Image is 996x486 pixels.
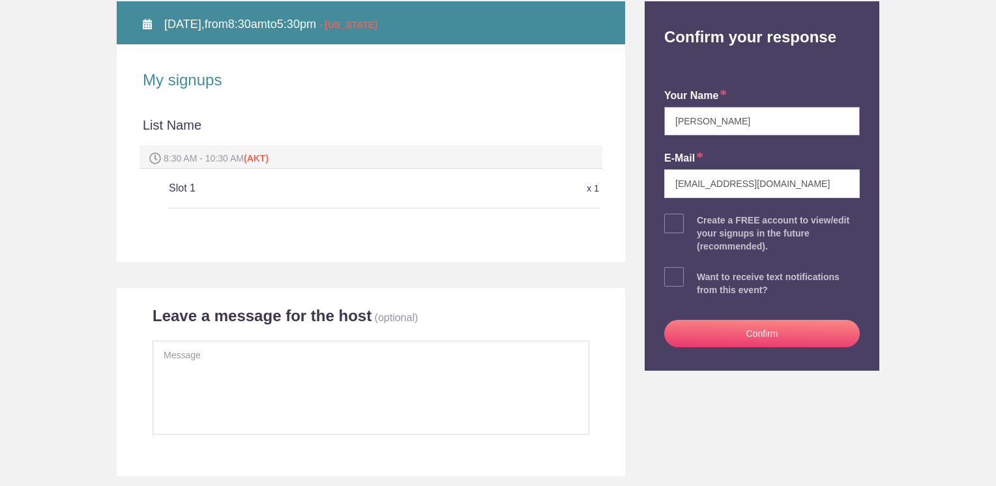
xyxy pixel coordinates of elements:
[139,145,602,169] div: 8:30 AM - 10:30 AM
[169,175,456,201] h5: Slot 1
[143,116,599,146] div: List Name
[164,18,205,31] span: [DATE],
[143,70,599,90] h2: My signups
[277,18,316,31] span: 5:30pm
[228,18,267,31] span: 8:30am
[654,1,870,47] h2: Confirm your response
[697,270,860,296] div: Want to receive text notifications from this event?
[375,312,418,323] p: (optional)
[664,89,727,104] label: your name
[244,153,269,164] span: (AKT)
[664,169,860,198] input: e.g. julie@gmail.com
[664,107,860,136] input: e.g. Julie Farrell
[319,20,377,30] span: - [US_STATE]
[664,320,860,347] button: Confirm
[143,19,152,29] img: Calendar alt
[664,151,703,166] label: E-mail
[149,152,161,164] img: Spot time
[153,306,372,326] h2: Leave a message for the host
[164,18,377,31] span: from to
[456,177,599,200] div: x 1
[697,214,860,253] div: Create a FREE account to view/edit your signups in the future (recommended).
